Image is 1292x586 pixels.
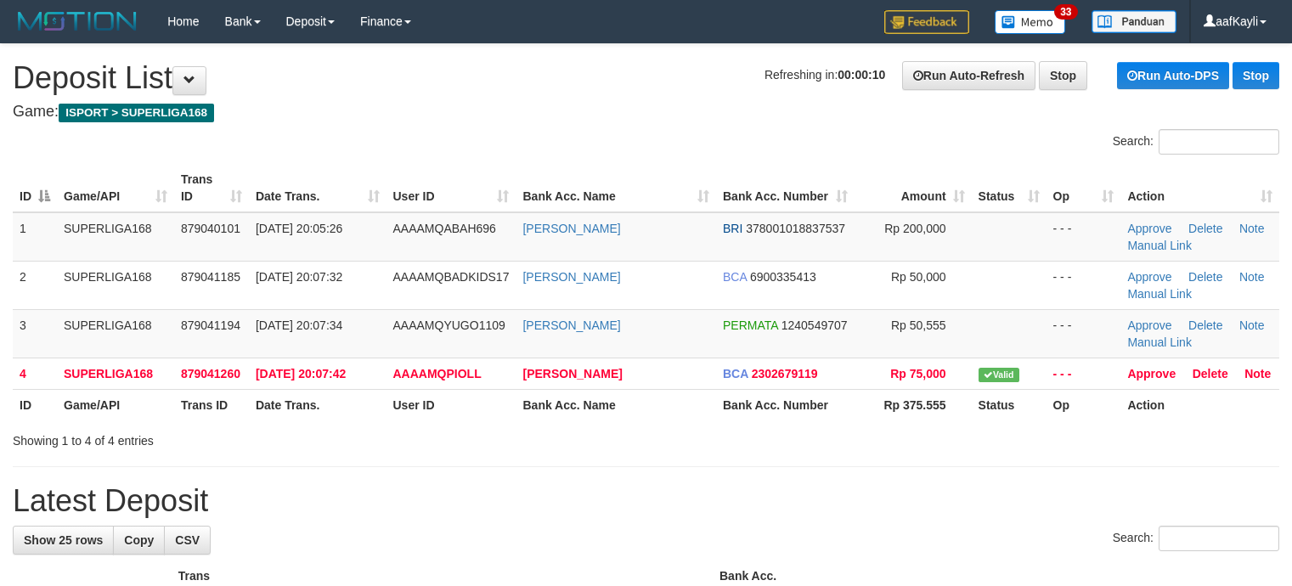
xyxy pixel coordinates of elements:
[1047,261,1121,309] td: - - -
[1244,367,1271,380] a: Note
[256,318,342,332] span: [DATE] 20:07:34
[24,533,103,547] span: Show 25 rows
[972,389,1047,420] th: Status
[13,425,526,449] div: Showing 1 to 4 of 4 entries
[838,68,885,82] strong: 00:00:10
[57,309,174,358] td: SUPERLIGA168
[13,526,114,555] a: Show 25 rows
[750,270,816,284] span: Copy 6900335413 to clipboard
[13,389,57,420] th: ID
[57,212,174,262] td: SUPERLIGA168
[181,318,240,332] span: 879041194
[995,10,1066,34] img: Button%20Memo.svg
[522,367,622,380] a: [PERSON_NAME]
[884,222,945,235] span: Rp 200,000
[174,389,249,420] th: Trans ID
[164,526,211,555] a: CSV
[1047,358,1121,389] td: - - -
[124,533,154,547] span: Copy
[113,526,165,555] a: Copy
[393,270,510,284] span: AAAAMQBADKIDS17
[1239,318,1265,332] a: Note
[256,367,346,380] span: [DATE] 20:07:42
[516,389,716,420] th: Bank Acc. Name
[13,164,57,212] th: ID: activate to sort column descending
[891,270,946,284] span: Rp 50,000
[522,222,620,235] a: [PERSON_NAME]
[249,164,386,212] th: Date Trans.: activate to sort column ascending
[13,212,57,262] td: 1
[723,222,742,235] span: BRI
[516,164,716,212] th: Bank Acc. Name: activate to sort column ascending
[13,61,1279,95] h1: Deposit List
[393,318,505,332] span: AAAAMQYUGO1109
[1047,309,1121,358] td: - - -
[716,164,855,212] th: Bank Acc. Number: activate to sort column ascending
[522,270,620,284] a: [PERSON_NAME]
[979,368,1019,382] span: Valid transaction
[175,533,200,547] span: CSV
[1127,270,1171,284] a: Approve
[393,222,496,235] span: AAAAMQABAH696
[1054,4,1077,20] span: 33
[1188,318,1222,332] a: Delete
[1047,389,1121,420] th: Op
[181,367,240,380] span: 879041260
[1127,318,1171,332] a: Approve
[13,358,57,389] td: 4
[57,358,174,389] td: SUPERLIGA168
[256,270,342,284] span: [DATE] 20:07:32
[716,389,855,420] th: Bank Acc. Number
[781,318,848,332] span: Copy 1240549707 to clipboard
[1127,335,1192,349] a: Manual Link
[1127,287,1192,301] a: Manual Link
[13,309,57,358] td: 3
[1127,239,1192,252] a: Manual Link
[1239,270,1265,284] a: Note
[1193,367,1228,380] a: Delete
[59,104,214,122] span: ISPORT > SUPERLIGA168
[13,484,1279,518] h1: Latest Deposit
[1127,222,1171,235] a: Approve
[891,318,946,332] span: Rp 50,555
[174,164,249,212] th: Trans ID: activate to sort column ascending
[1239,222,1265,235] a: Note
[57,164,174,212] th: Game/API: activate to sort column ascending
[1113,526,1279,551] label: Search:
[752,367,818,380] span: Copy 2302679119 to clipboard
[855,389,972,420] th: Rp 375.555
[1127,367,1176,380] a: Approve
[1117,62,1229,89] a: Run Auto-DPS
[13,8,142,34] img: MOTION_logo.png
[1159,129,1279,155] input: Search:
[723,367,748,380] span: BCA
[181,222,240,235] span: 879040101
[13,261,57,309] td: 2
[1047,212,1121,262] td: - - -
[1092,10,1176,33] img: panduan.png
[522,318,620,332] a: [PERSON_NAME]
[1039,61,1087,90] a: Stop
[1120,389,1279,420] th: Action
[764,68,885,82] span: Refreshing in:
[57,389,174,420] th: Game/API
[1188,222,1222,235] a: Delete
[57,261,174,309] td: SUPERLIGA168
[1047,164,1121,212] th: Op: activate to sort column ascending
[249,389,386,420] th: Date Trans.
[1159,526,1279,551] input: Search:
[890,367,945,380] span: Rp 75,000
[1188,270,1222,284] a: Delete
[256,222,342,235] span: [DATE] 20:05:26
[386,164,516,212] th: User ID: activate to sort column ascending
[855,164,972,212] th: Amount: activate to sort column ascending
[746,222,845,235] span: Copy 378001018837537 to clipboard
[393,367,482,380] span: AAAAMQPIOLL
[723,270,747,284] span: BCA
[181,270,240,284] span: 879041185
[1233,62,1279,89] a: Stop
[13,104,1279,121] h4: Game:
[972,164,1047,212] th: Status: activate to sort column ascending
[1113,129,1279,155] label: Search:
[723,318,778,332] span: PERMATA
